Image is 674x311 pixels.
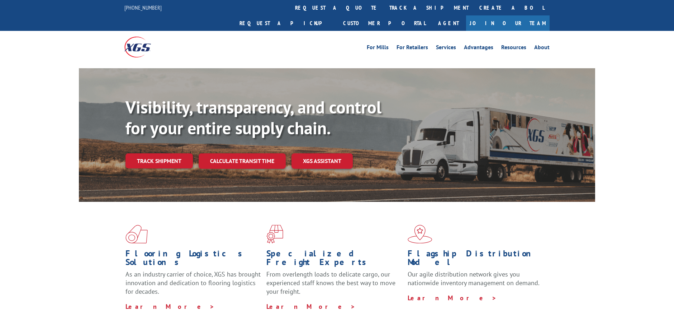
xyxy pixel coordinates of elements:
span: As an industry carrier of choice, XGS has brought innovation and dedication to flooring logistics... [125,270,261,296]
h1: Flagship Distribution Model [408,249,543,270]
a: Customer Portal [338,15,431,31]
a: Request a pickup [234,15,338,31]
p: From overlength loads to delicate cargo, our experienced staff knows the best way to move your fr... [266,270,402,302]
a: Services [436,45,456,52]
h1: Specialized Freight Experts [266,249,402,270]
img: xgs-icon-total-supply-chain-intelligence-red [125,225,148,243]
img: xgs-icon-flagship-distribution-model-red [408,225,432,243]
a: Agent [431,15,466,31]
h1: Flooring Logistics Solutions [125,249,261,270]
a: Calculate transit time [199,153,286,169]
a: Advantages [464,45,493,52]
img: xgs-icon-focused-on-flooring-red [266,225,283,243]
a: Track shipment [125,153,193,168]
a: Join Our Team [466,15,550,31]
a: For Mills [367,45,389,52]
span: Our agile distribution network gives you nationwide inventory management on demand. [408,270,540,287]
a: Resources [501,45,526,52]
a: XGS ASSISTANT [291,153,353,169]
a: About [534,45,550,52]
a: For Retailers [397,45,428,52]
a: Learn More > [408,294,497,302]
a: Learn More > [266,302,356,311]
b: Visibility, transparency, and control for your entire supply chain. [125,96,381,139]
a: [PHONE_NUMBER] [124,4,162,11]
a: Learn More > [125,302,215,311]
